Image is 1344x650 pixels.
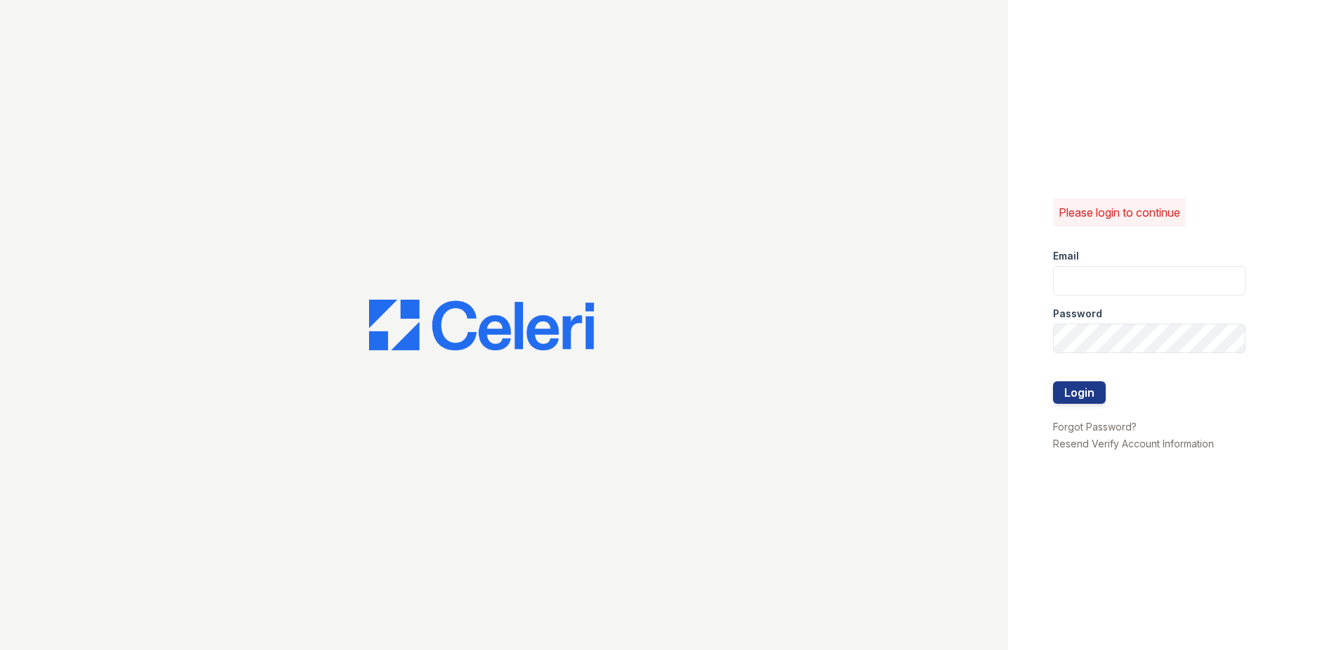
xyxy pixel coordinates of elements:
label: Password [1053,307,1102,321]
button: Login [1053,381,1106,404]
p: Please login to continue [1059,204,1180,221]
label: Email [1053,249,1079,263]
img: CE_Logo_Blue-a8612792a0a2168367f1c8372b55b34899dd931a85d93a1a3d3e32e68fde9ad4.png [369,300,594,350]
a: Resend Verify Account Information [1053,438,1214,450]
a: Forgot Password? [1053,421,1137,433]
